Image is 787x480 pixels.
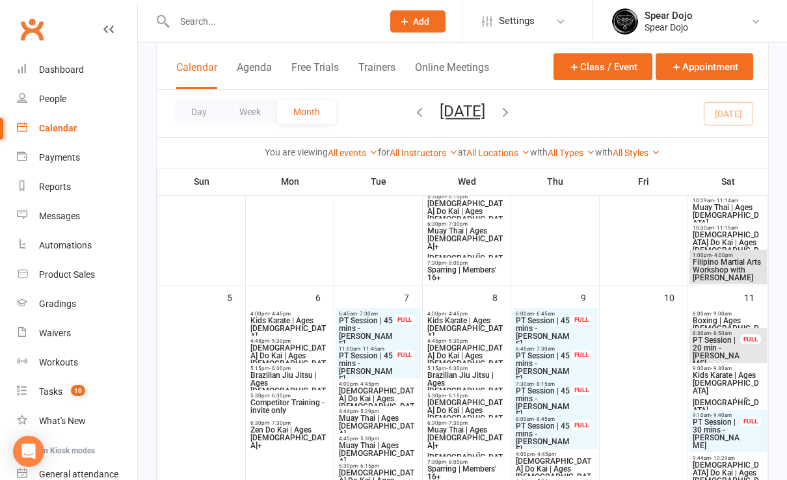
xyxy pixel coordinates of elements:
span: 8:00am [692,311,764,317]
button: [DATE] [440,102,485,120]
div: General attendance [39,469,118,479]
button: Month [277,100,336,124]
span: - 4:45pm [358,381,379,387]
span: [DEMOGRAPHIC_DATA] Do Kai | Ages [DEMOGRAPHIC_DATA] [427,344,507,375]
span: 5:15pm [250,366,330,371]
div: Payments [39,152,80,163]
th: Tue [334,168,423,195]
a: Reports [17,172,137,202]
span: 10 [71,385,85,396]
img: thumb_image1623745760.png [612,8,638,34]
span: Muay Thai | Ages [DEMOGRAPHIC_DATA]+ [427,227,507,250]
span: - 8:15am [534,381,555,387]
span: Muay Thai | Ages [DEMOGRAPHIC_DATA]+ [427,426,507,449]
span: - 11:15am [714,225,738,231]
span: 8:00am [515,416,572,422]
a: Dashboard [17,55,137,85]
a: All Styles [613,148,660,158]
button: Trainers [358,61,395,89]
span: 6:30pm [250,420,330,426]
span: - 9:00am [711,311,732,317]
span: - 6:45am [534,311,555,317]
span: Competitor Training - invite only [250,399,330,414]
div: Dashboard [39,64,84,75]
a: All Types [548,148,595,158]
span: Boxing | Ages [DEMOGRAPHIC_DATA]+ [692,317,764,340]
div: People [39,94,66,104]
span: 5:30pm [250,393,330,399]
span: PT Session | 45 mins - [PERSON_NAME] [515,352,572,383]
span: Brazilian Jiu Jitsu | Ages [DEMOGRAPHIC_DATA]+ [250,371,330,403]
div: FULL [571,420,592,430]
a: Clubworx [16,13,48,46]
span: 10:29am [692,198,764,204]
div: 8 [492,286,511,308]
strong: You are viewing [265,147,328,157]
div: 7 [404,286,422,308]
span: 1:00pm [692,252,764,258]
span: Filipino Martial Arts Workshop with [PERSON_NAME] [692,258,764,282]
span: PT Session | 45 mins - [PERSON_NAME] [338,317,395,348]
span: 4:45pm [250,338,330,344]
span: - 9:40am [711,412,732,418]
span: - 7:30pm [269,420,291,426]
button: Calendar [176,61,217,89]
span: - 5:29pm [358,408,379,414]
span: 5:15pm [427,366,507,371]
strong: with [530,147,548,157]
button: Day [175,100,223,124]
span: 6:45am [338,311,395,317]
strong: at [458,147,466,157]
div: FULL [571,315,592,325]
a: People [17,85,137,114]
span: - 8:00pm [446,260,468,266]
div: Workouts [39,357,78,367]
input: Search... [170,12,373,31]
span: - 4:45pm [269,311,291,317]
span: 7:30am [515,381,572,387]
span: - 7:30am [534,346,555,352]
button: Class / Event [554,53,652,80]
span: PT Session | 45 mins - [PERSON_NAME] [338,352,395,383]
span: - 5:30pm [358,436,379,442]
div: Automations [39,240,92,250]
span: [DEMOGRAPHIC_DATA] Do Kai | Ages [DEMOGRAPHIC_DATA] [692,231,764,262]
span: 4:44pm [338,408,418,414]
span: - 4:45pm [446,311,468,317]
span: 5:30pm [338,463,418,469]
button: Appointment [656,53,753,80]
span: 6:45am [515,346,572,352]
div: 10 [664,286,687,308]
a: All Locations [466,148,530,158]
span: - 5:30pm [446,338,468,344]
span: - 6:15pm [358,463,379,469]
span: 9:44am [692,455,764,461]
span: - 11:45am [360,346,384,352]
a: Waivers [17,319,137,348]
a: Calendar [17,114,137,143]
span: - 10:29am [711,455,735,461]
div: 9 [581,286,599,308]
div: Spear Dojo [645,10,693,21]
span: Brazilian Jiu Jitsu | Ages [DEMOGRAPHIC_DATA]+ [427,371,507,403]
span: Muay Thai | Ages [DEMOGRAPHIC_DATA] [338,414,418,438]
span: Kids Karate | Ages [DEMOGRAPHIC_DATA] [250,317,330,340]
span: PT Session | 45 mins - [PERSON_NAME] [515,317,572,348]
a: Gradings [17,289,137,319]
span: 4:45pm [338,436,418,442]
button: Agenda [237,61,272,89]
button: Add [390,10,446,33]
span: Zen Do Kai | Ages [DEMOGRAPHIC_DATA]+ [250,426,330,449]
span: 6:30pm [427,420,507,426]
div: Tasks [39,386,62,397]
div: Spear Dojo [645,21,693,33]
span: - 6:15pm [446,194,468,200]
a: Workouts [17,348,137,377]
div: Gradings [39,299,76,309]
span: 10:30am [692,225,764,231]
a: Product Sales [17,260,137,289]
th: Fri [600,168,688,195]
span: - 7:30pm [446,221,468,227]
th: Mon [246,168,334,195]
span: Sparring | Members' 16+ [427,266,507,282]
